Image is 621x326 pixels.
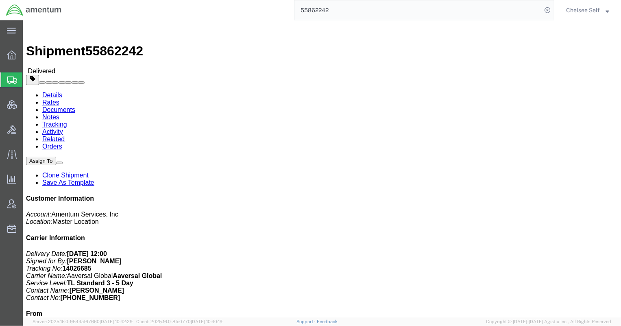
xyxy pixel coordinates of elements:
[317,319,338,324] a: Feedback
[294,0,542,20] input: Search for shipment number, reference number
[33,319,133,324] span: Server: 2025.16.0-9544af67660
[566,5,610,15] button: Chelsee Self
[23,20,621,317] iframe: FS Legacy Container
[191,319,222,324] span: [DATE] 10:40:19
[296,319,317,324] a: Support
[136,319,222,324] span: Client: 2025.16.0-8fc0770
[486,318,611,325] span: Copyright © [DATE]-[DATE] Agistix Inc., All Rights Reserved
[566,6,600,15] span: Chelsee Self
[6,4,62,16] img: logo
[100,319,133,324] span: [DATE] 10:42:29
